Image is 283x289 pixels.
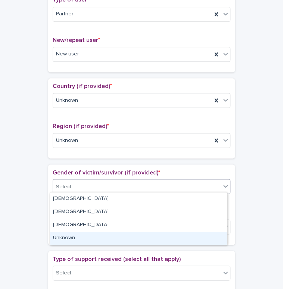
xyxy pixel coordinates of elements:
[53,123,109,129] span: Region (if provided)
[50,219,227,232] div: Non-binary
[53,83,112,89] span: Country (if provided)
[50,206,227,219] div: Male
[53,37,100,43] span: New/repeat user
[56,50,79,58] span: New user
[56,137,78,144] span: Unknown
[56,269,75,277] div: Select...
[53,256,181,262] span: Type of support received (select all that apply)
[56,183,75,191] div: Select...
[50,232,227,245] div: Unknown
[53,169,160,175] span: Gender of victim/survivor (if provided)
[56,97,78,104] span: Unknown
[56,10,74,18] span: Partner
[50,192,227,206] div: Female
